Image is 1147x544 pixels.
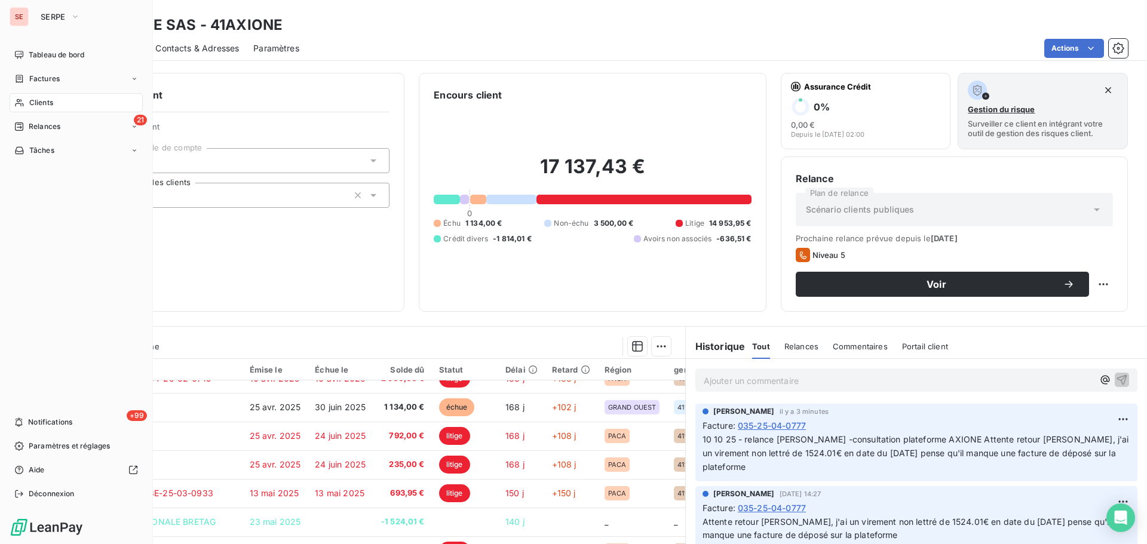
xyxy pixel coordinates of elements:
div: Délai [505,365,538,374]
span: Prochaine relance prévue depuis le [796,233,1113,243]
span: litige [439,427,470,445]
span: Commentaires [833,342,888,351]
span: Échu [443,218,461,229]
span: 168 j [505,402,525,412]
span: échue [439,398,475,416]
span: 21 [134,115,147,125]
span: _ [605,517,608,527]
span: 41100021 [677,432,706,439]
span: 23 mai 2025 [250,517,301,527]
span: PACA [608,432,627,439]
div: Région [605,365,660,374]
img: Logo LeanPay [10,518,84,537]
span: +150 j [552,488,576,498]
span: 1 134,00 € [380,401,425,413]
button: Gestion du risqueSurveiller ce client en intégrant votre outil de gestion des risques client. [958,73,1128,149]
input: Ajouter une valeur [152,190,161,201]
span: Niveau 5 [812,250,845,260]
span: Facture : [703,419,735,432]
span: Paramètres [253,42,299,54]
span: 41100001 [677,404,706,411]
span: Clients [29,97,53,108]
span: 0,00 € [791,120,815,130]
span: GRAND OUEST [608,404,657,411]
span: Portail client [902,342,948,351]
span: Facture : [703,502,735,514]
span: Depuis le [DATE] 02:00 [791,131,864,138]
span: il y a 3 minutes [780,408,829,415]
h6: 0 % [814,101,830,113]
span: [DATE] 14:27 [780,490,821,497]
span: +102 j [552,402,576,412]
span: 25 avr. 2025 [250,431,301,441]
span: Gestion du risque [968,105,1035,114]
span: Relances [784,342,818,351]
h6: Relance [796,171,1113,186]
button: Assurance Crédit0%0,00 €Depuis le [DATE] 02:00 [781,73,951,149]
span: 792,00 € [380,430,425,442]
span: Aide [29,465,45,475]
span: 25 avr. 2025 [250,402,301,412]
h3: AXIONE SAS - 41AXIONE [105,14,283,36]
span: 168 j [505,459,525,469]
span: Relances [29,121,60,132]
span: 168 j [505,431,525,441]
button: Voir [796,272,1089,297]
div: Émise le [250,365,301,374]
span: 13 mai 2025 [315,488,364,498]
span: 1 134,00 € [465,218,502,229]
div: Statut [439,365,491,374]
div: Solde dû [380,365,425,374]
div: SE [10,7,29,26]
span: [DATE] [931,233,958,243]
span: Tableau de bord [29,50,84,60]
span: Factures [29,73,60,84]
span: [PERSON_NAME] [713,406,775,417]
span: Tout [752,342,770,351]
span: 14 953,95 € [709,218,752,229]
span: _ [674,517,677,527]
span: Voir [810,279,1063,289]
span: [PERSON_NAME] [713,488,775,499]
span: Scénario clients publiques [806,204,915,216]
span: 0 [467,208,472,218]
span: Surveiller ce client en intégrant votre outil de gestion des risques client. [968,119,1118,138]
span: Attente retour [PERSON_NAME], j'ai un virement non lettré de 1524.01€ en date du [DATE] pense qu'... [703,517,1114,540]
span: Crédit divers [443,233,488,244]
span: 150 j [505,488,524,498]
h6: Informations client [72,88,390,102]
span: SERPE [41,12,66,21]
span: +108 j [552,459,576,469]
span: Litige [685,218,704,229]
span: Déconnexion [29,488,75,499]
span: 140 j [505,517,525,527]
span: 41100021 [677,461,706,468]
span: Non-échu [554,218,588,229]
span: 24 juin 2025 [315,459,366,469]
span: -1 814,01 € [493,233,532,244]
span: Propriétés Client [96,122,390,139]
div: Open Intercom Messenger [1106,503,1135,532]
button: Actions [1044,39,1104,58]
span: +99 [127,410,147,421]
span: PACA [608,490,627,497]
span: 693,95 € [380,487,425,499]
span: 24 juin 2025 [315,431,366,441]
span: Assurance Crédit [804,82,941,91]
div: Échue le [315,365,366,374]
span: 13 mai 2025 [250,488,299,498]
span: PACA [608,461,627,468]
span: litige [439,484,470,502]
span: 25 avr. 2025 [250,459,301,469]
span: Contacts & Adresses [155,42,239,54]
div: Retard [552,365,590,374]
span: -636,51 € [716,233,751,244]
h6: Encours client [434,88,502,102]
span: litige [439,456,470,474]
span: 035-25-04-0777 [738,419,806,432]
h2: 17 137,43 € [434,155,751,190]
span: 10 10 25 - relance [PERSON_NAME] -consultation plateforme AXIONE Attente retour [PERSON_NAME], j'... [703,434,1131,472]
a: Aide [10,460,143,480]
span: +108 j [552,431,576,441]
span: 035-25-04-0777 [738,502,806,514]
